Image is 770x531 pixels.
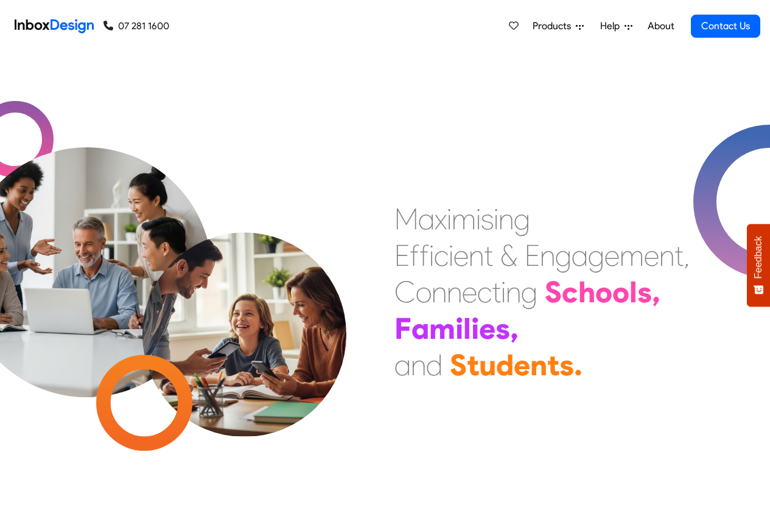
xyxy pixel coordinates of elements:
div: E [525,237,540,274]
div: a [394,347,411,383]
div: t [547,347,559,383]
div: g [514,201,530,237]
div: n [506,274,521,310]
div: s [495,310,510,347]
div: h [578,274,595,310]
div: i [471,310,479,347]
div: f [419,237,429,274]
div: , [652,274,660,310]
div: n [432,274,447,310]
div: i [476,201,481,237]
div: a [572,237,588,274]
div: g [521,274,537,310]
div: a [411,310,429,347]
div: m [429,310,455,347]
div: t [484,237,493,274]
div: s [481,201,494,237]
div: c [562,274,578,310]
span: Feedback [753,236,764,279]
div: e [514,347,530,383]
div: & [500,237,517,274]
div: e [644,237,659,274]
a: Contact Us [691,15,760,38]
div: o [595,274,612,310]
div: t [674,237,684,274]
div: c [477,274,492,310]
div: F [394,310,411,347]
div: e [462,274,477,310]
div: s [559,347,574,383]
div: n [447,274,462,310]
div: m [452,201,476,237]
div: M [394,201,418,237]
div: u [479,347,496,383]
div: a [418,201,435,237]
div: o [416,274,432,310]
div: n [530,347,547,383]
div: i [494,201,499,237]
div: . [574,347,583,383]
div: e [453,237,469,274]
div: m [620,237,644,274]
div: l [463,310,471,347]
a: 07 281 1600 [103,19,169,33]
div: d [426,347,443,383]
div: n [499,201,514,237]
div: g [555,237,572,274]
span: Help [600,19,625,33]
div: i [449,237,453,274]
div: g [588,237,604,274]
div: f [410,237,419,274]
div: s [637,274,652,310]
div: d [496,347,514,383]
div: E [394,237,410,274]
div: n [659,237,674,274]
div: S [450,347,467,383]
div: n [540,237,555,274]
div: n [469,237,484,274]
div: c [434,237,449,274]
div: i [447,201,452,237]
div: C [394,274,416,310]
div: , [684,237,690,274]
div: l [629,274,637,310]
span: Products [533,19,576,33]
div: i [455,310,463,347]
div: o [612,274,629,310]
div: , [510,310,519,347]
div: i [429,237,434,274]
a: Help [595,14,637,38]
button: Feedback - Show survey [747,224,770,307]
div: t [467,347,479,383]
img: parents_with_child.png [117,182,372,437]
div: Maximising Efficient & Engagement, Connecting Schools, Families, and Students. [394,201,690,383]
div: n [411,347,426,383]
div: S [545,274,562,310]
a: Products [528,14,589,38]
div: e [479,310,495,347]
div: e [604,237,620,274]
div: i [501,274,506,310]
a: About [644,14,677,38]
div: t [492,274,501,310]
div: x [435,201,447,237]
